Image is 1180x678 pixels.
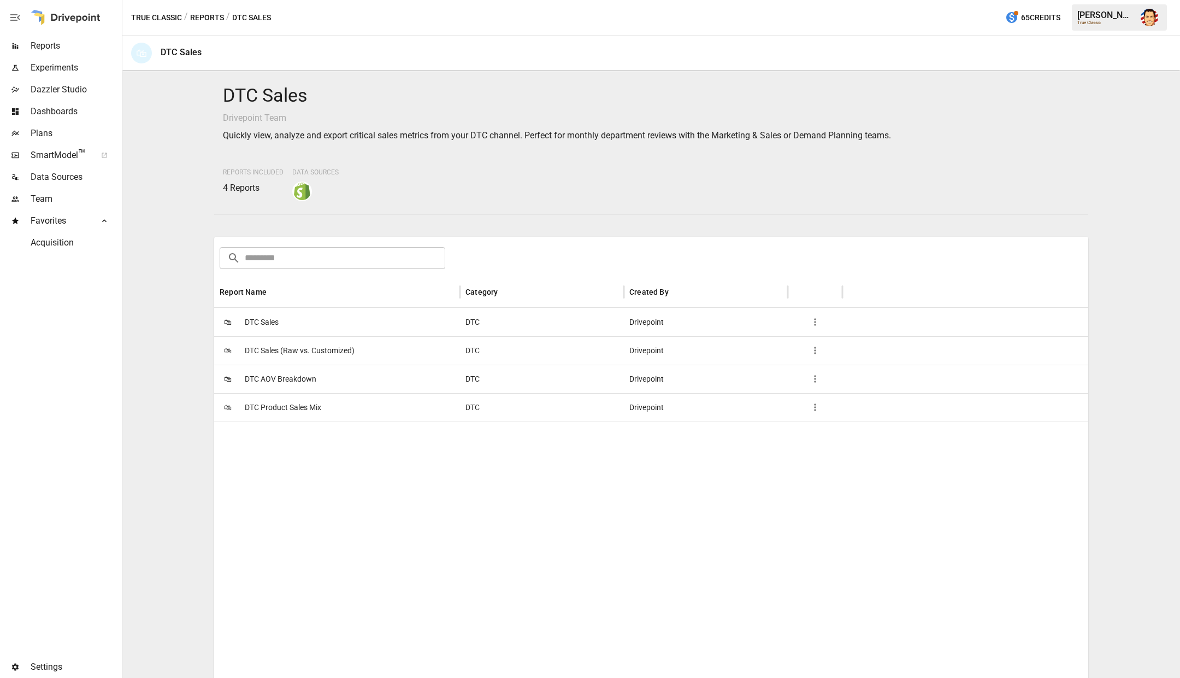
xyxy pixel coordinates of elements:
div: 🛍 [131,43,152,63]
div: DTC [460,393,624,422]
button: Austin Gardner-Smith [1134,2,1165,33]
span: Dazzler Studio [31,83,120,96]
div: True Classic [1077,20,1134,25]
button: Reports [190,11,224,25]
span: 🛍 [220,399,236,416]
img: shopify [293,183,311,200]
span: DTC Sales (Raw vs. Customized) [245,337,355,365]
h4: DTC Sales [223,84,1079,107]
span: ™ [78,147,86,161]
span: Acquisition [31,236,120,249]
div: Drivepoint [624,393,788,422]
img: Austin Gardner-Smith [1141,9,1158,26]
span: Plans [31,127,120,140]
span: Reports [31,39,120,52]
p: 4 Reports [223,182,284,195]
span: Data Sources [292,168,339,176]
button: Sort [499,284,514,300]
span: DTC Sales [245,308,279,336]
div: Report Name [220,288,267,296]
span: 65 Credits [1021,11,1060,25]
div: Created By [629,288,669,296]
span: DTC Product Sales Mix [245,394,321,422]
button: Sort [268,284,283,300]
button: True Classic [131,11,182,25]
span: Favorites [31,214,89,227]
div: DTC [460,308,624,336]
div: Drivepoint [624,308,788,336]
span: 🛍 [220,314,236,330]
div: DTC [460,365,624,393]
span: Reports Included [223,168,284,176]
div: Drivepoint [624,336,788,365]
span: Data Sources [31,171,120,184]
div: / [226,11,230,25]
span: Settings [31,661,120,674]
span: SmartModel [31,149,89,162]
span: 🛍 [220,371,236,387]
div: / [184,11,188,25]
div: DTC Sales [161,47,202,57]
div: Drivepoint [624,365,788,393]
span: Dashboards [31,105,120,118]
div: [PERSON_NAME] [1077,10,1134,20]
p: Drivepoint Team [223,112,1079,125]
div: Category [465,288,498,296]
span: DTC AOV Breakdown [245,365,316,393]
span: Experiments [31,61,120,74]
button: 65Credits [1001,8,1065,28]
span: Team [31,192,120,206]
div: DTC [460,336,624,365]
span: 🛍 [220,342,236,359]
p: Quickly view, analyze and export critical sales metrics from your DTC channel. Perfect for monthl... [223,129,1079,142]
button: Sort [670,284,685,300]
